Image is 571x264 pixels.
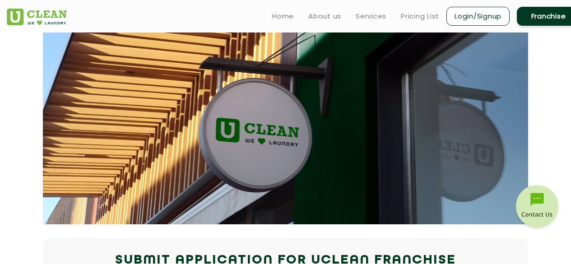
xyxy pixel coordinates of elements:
[7,9,67,25] img: UClean Laundry and Dry Cleaning
[356,11,386,22] a: Services
[515,185,560,230] img: contact-btn
[272,11,294,22] a: Home
[401,11,439,22] a: Pricing List
[308,11,341,22] a: About us
[446,7,510,26] a: Login/Signup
